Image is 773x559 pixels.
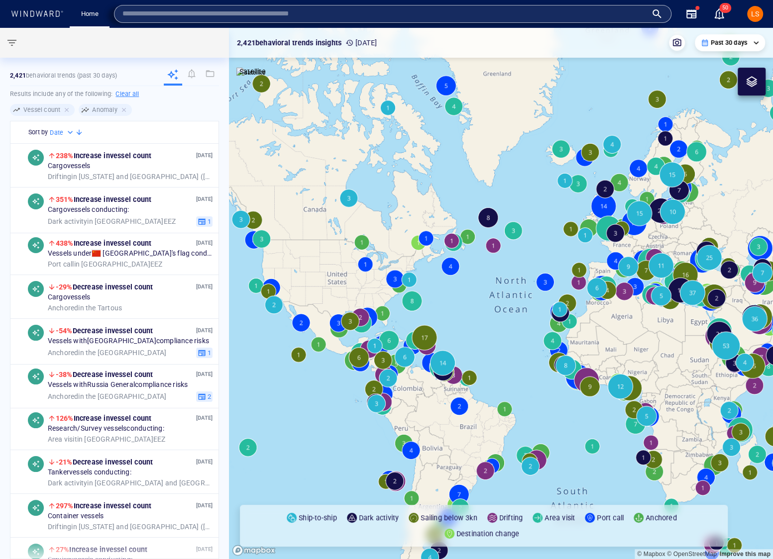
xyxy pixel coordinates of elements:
h6: Vessel count [23,105,60,115]
span: Port call [48,260,74,268]
a: Home [77,5,103,23]
span: Anchored [48,392,79,400]
span: 297% [56,502,74,510]
button: 50 [713,8,725,20]
a: Mapbox [637,551,665,558]
p: [DATE] [196,458,213,467]
span: Anchored [48,349,79,357]
span: 1 [206,349,211,358]
h6: Sort by [28,127,48,137]
iframe: Chat [731,514,766,552]
span: Research/Survey vessels conducting: [48,425,164,434]
span: Vessels with [GEOGRAPHIC_DATA] compliance risks [48,337,209,346]
span: Anchored [48,304,79,312]
span: in [GEOGRAPHIC_DATA] and [GEOGRAPHIC_DATA] EEZ [48,479,213,488]
button: LS [745,4,765,24]
p: Dark activity [359,512,399,524]
h6: Date [50,128,63,138]
span: Vessels with Russia General compliance risks [48,381,188,390]
p: Port call [597,512,624,524]
p: [DATE] [196,282,213,292]
span: in [US_STATE] and [GEOGRAPHIC_DATA] ([GEOGRAPHIC_DATA]) EEZ [48,523,213,532]
span: Increase in vessel count [56,195,151,203]
span: -54% [56,327,73,335]
span: Increase in vessel count [56,239,151,247]
span: 438% [56,239,74,247]
span: Decrease in vessel count [56,458,153,466]
span: Increase in vessel count [56,414,151,422]
p: [DATE] [196,414,213,423]
span: -29% [56,283,73,291]
span: -21% [56,458,73,466]
span: in the [GEOGRAPHIC_DATA] [48,392,166,401]
span: Container vessels [48,512,104,521]
button: Map [113,5,145,23]
a: Map feedback [719,551,771,558]
p: behavioral trends (Past 30 days) [10,71,117,80]
span: Decrease in vessel count [56,371,153,378]
p: Ship-to-ship [299,512,336,524]
p: Destination change [456,528,520,540]
div: Past 30 days [701,38,759,47]
button: 1 [196,216,213,227]
p: [DATE] [196,239,213,248]
span: 351% [56,195,74,203]
span: Cargo vessels conducting: [48,206,129,215]
p: Area visit [545,512,575,524]
span: 1 [206,217,211,226]
span: Drifting [48,523,72,531]
p: [DATE] [196,370,213,379]
span: Dark activity [48,217,88,225]
p: [DATE] [196,151,213,161]
img: satellite [236,68,266,78]
h6: Clear all [115,89,139,99]
button: 2 [196,391,213,402]
span: Increase in vessel count [56,152,151,160]
div: Date [50,128,75,138]
p: Sailing below 3kn [421,512,477,524]
a: 50 [711,6,727,22]
span: LS [751,10,759,18]
span: in the [GEOGRAPHIC_DATA] [48,349,166,358]
p: Drifting [499,512,523,524]
span: 50 [719,3,731,13]
span: Cargo vessels [48,293,90,302]
div: Anomaly [79,104,131,116]
div: Notification center [713,8,725,20]
span: 2 [206,392,211,401]
p: [DATE] [345,37,377,49]
p: Satellite [239,66,266,78]
span: Decrease in vessel count [56,327,153,335]
a: OpenStreetMap [667,551,717,558]
button: 1 [196,348,213,359]
canvas: Map [229,28,773,559]
p: Past 30 days [711,38,747,47]
div: Vessel count [10,104,75,116]
p: [DATE] [196,326,213,336]
span: 126% [56,414,74,422]
span: Cargo vessels [48,162,90,171]
h6: Results include any of the following: [10,86,219,102]
p: [DATE] [196,195,213,204]
span: in [US_STATE] and [GEOGRAPHIC_DATA] ([GEOGRAPHIC_DATA]) EEZ [48,173,213,182]
p: Anchored [646,512,677,524]
span: Increase in vessel count [56,502,151,510]
span: Area visit [48,435,77,443]
h6: Anomaly [92,105,117,115]
span: in the Tartous [48,304,122,313]
span: in [GEOGRAPHIC_DATA] EEZ [48,435,166,444]
span: Tanker vessels conducting: [48,468,131,477]
p: [DATE] [196,501,213,511]
strong: 2,421 [10,72,26,79]
span: in [GEOGRAPHIC_DATA] EEZ [48,217,176,226]
span: in [GEOGRAPHIC_DATA] EEZ [48,260,162,269]
span: Drifting [48,173,72,181]
span: -38% [56,371,73,378]
button: Home [74,5,106,23]
span: Decrease in vessel count [56,283,153,291]
span: 238% [56,152,74,160]
p: 2,421 behavioral trends insights [237,37,341,49]
span: Dark activity [48,479,88,487]
span: Vessels under [GEOGRAPHIC_DATA] 's flag conducting: [48,250,213,259]
a: Mapbox logo [232,545,276,556]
